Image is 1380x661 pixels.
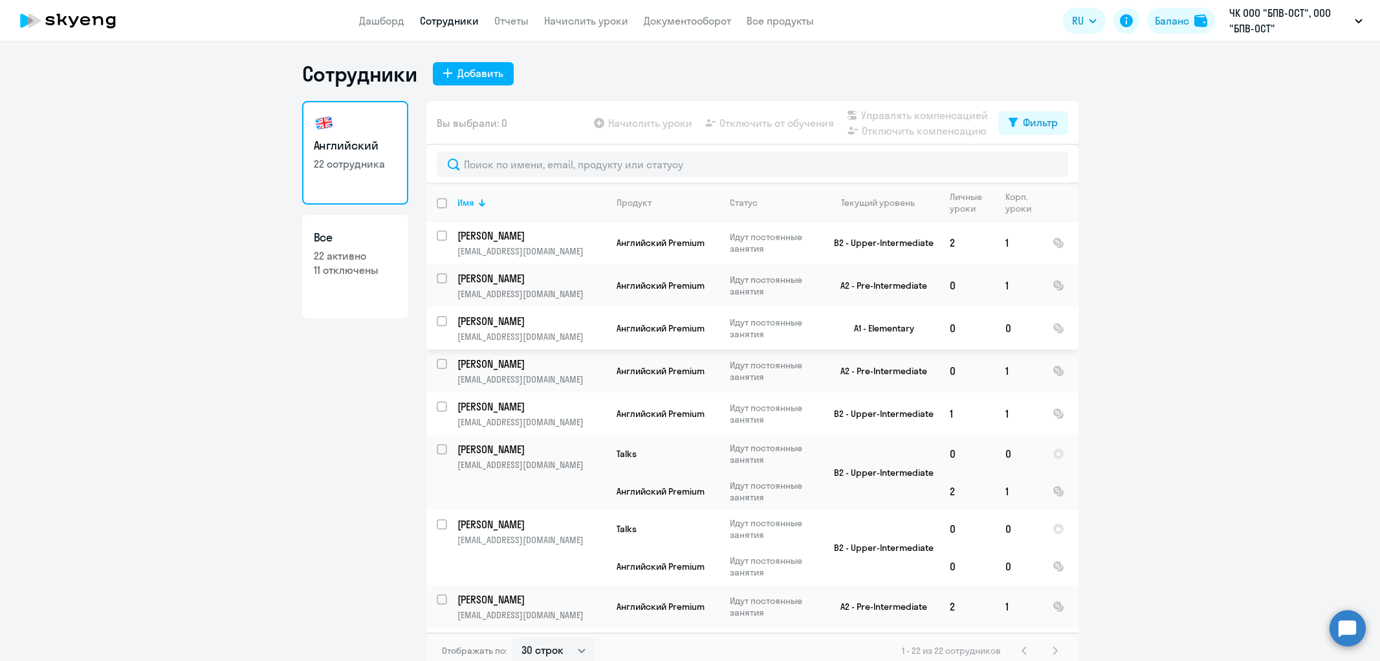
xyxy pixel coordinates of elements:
td: 1 [995,392,1042,435]
a: [PERSON_NAME] [457,229,606,243]
p: [EMAIL_ADDRESS][DOMAIN_NAME] [457,609,606,621]
span: Вы выбрали: 0 [437,115,507,131]
img: english [314,113,334,133]
td: 1 [995,473,1042,510]
p: [PERSON_NAME] [457,399,604,414]
td: A2 - Pre-Intermediate [819,264,939,307]
a: [PERSON_NAME] [457,517,606,532]
a: Документооборот [644,14,731,27]
p: [EMAIL_ADDRESS][DOMAIN_NAME] [457,416,606,428]
td: B2 - Upper-Intermediate [819,435,939,510]
div: Корп. уроки [1005,191,1042,214]
p: Идут постоянные занятия [730,480,818,503]
div: Имя [457,197,606,208]
a: [PERSON_NAME] [457,399,606,414]
td: B2 - Upper-Intermediate [819,221,939,264]
div: Имя [457,197,474,208]
h3: Английский [314,137,397,154]
td: A2 - Pre-Intermediate [819,350,939,392]
a: Все продукты [747,14,814,27]
td: B2 - Upper-Intermediate [819,392,939,435]
td: A1 - Elementary [819,307,939,350]
a: Английский22 сотрудника [302,101,408,205]
div: Продукт [617,197,652,208]
td: 1 [995,264,1042,307]
td: 0 [995,435,1042,473]
p: [EMAIL_ADDRESS][DOMAIN_NAME] [457,245,606,257]
a: Все22 активно11 отключены [302,215,408,319]
td: 0 [939,264,995,307]
p: [EMAIL_ADDRESS][DOMAIN_NAME] [457,374,606,385]
p: ЧК ООО "БПВ-ОСТ", ООО "БПВ-ОСТ" [1229,5,1350,36]
td: 0 [995,548,1042,585]
span: Talks [617,523,637,535]
a: Отчеты [494,14,529,27]
td: B2 - Upper-Intermediate [819,510,939,585]
p: [PERSON_NAME] [457,592,604,607]
input: Поиск по имени, email, продукту или статусу [437,151,1068,177]
td: 0 [995,510,1042,548]
p: [PERSON_NAME] [457,229,604,243]
span: Английский Premium [617,601,705,612]
span: Английский Premium [617,322,705,334]
span: Английский Premium [617,408,705,420]
td: 1 [939,392,995,435]
span: RU [1072,13,1084,28]
a: [PERSON_NAME] [457,314,606,328]
div: Текущий уровень [829,197,939,208]
button: Фильтр [998,111,1068,135]
td: 1 [995,350,1042,392]
span: Английский Premium [617,237,705,249]
span: Talks [617,448,637,460]
a: Дашборд [359,14,404,27]
p: Идут постоянные занятия [730,402,818,425]
p: 22 активно [314,249,397,263]
span: Английский Premium [617,561,705,572]
button: RU [1063,8,1106,34]
p: [EMAIL_ADDRESS][DOMAIN_NAME] [457,288,606,300]
button: Балансbalance [1147,8,1215,34]
td: 0 [939,548,995,585]
button: Добавить [433,62,514,85]
a: [PERSON_NAME] [457,271,606,286]
p: Идут постоянные занятия [730,359,818,383]
div: Личные уроки [950,191,994,214]
div: Статус [730,197,758,208]
h1: Сотрудники [302,61,417,87]
a: [PERSON_NAME] [457,442,606,456]
a: Сотрудники [420,14,479,27]
td: 0 [995,307,1042,350]
p: [EMAIL_ADDRESS][DOMAIN_NAME] [457,459,606,471]
p: [PERSON_NAME] [457,314,604,328]
p: [EMAIL_ADDRESS][DOMAIN_NAME] [457,534,606,546]
img: balance [1194,14,1207,27]
td: A2 - Pre-Intermediate [819,585,939,628]
span: Английский Premium [617,280,705,291]
button: ЧК ООО "БПВ-ОСТ", ООО "БПВ-ОСТ" [1223,5,1369,36]
div: Добавить [457,65,503,81]
td: 1 [995,585,1042,628]
span: Английский Premium [617,486,705,497]
td: 1 [995,221,1042,264]
a: [PERSON_NAME] [457,357,606,371]
p: Идут постоянные занятия [730,595,818,618]
p: [PERSON_NAME] [457,357,604,371]
h3: Все [314,229,397,246]
p: Идут постоянные занятия [730,517,818,541]
span: Английский Premium [617,365,705,377]
p: [PERSON_NAME] [457,442,604,456]
span: Отображать по: [442,645,507,656]
a: Начислить уроки [544,14,628,27]
td: 2 [939,585,995,628]
p: Идут постоянные занятия [730,231,818,254]
p: Идут постоянные занятия [730,317,818,340]
div: Фильтр [1023,115,1058,130]
p: [PERSON_NAME] [457,517,604,532]
p: Идут постоянные занятия [730,442,818,465]
div: Баланс [1155,13,1189,28]
td: 0 [939,307,995,350]
a: [PERSON_NAME] [457,592,606,607]
p: Идут постоянные занятия [730,274,818,297]
span: 1 - 22 из 22 сотрудников [902,645,1001,656]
